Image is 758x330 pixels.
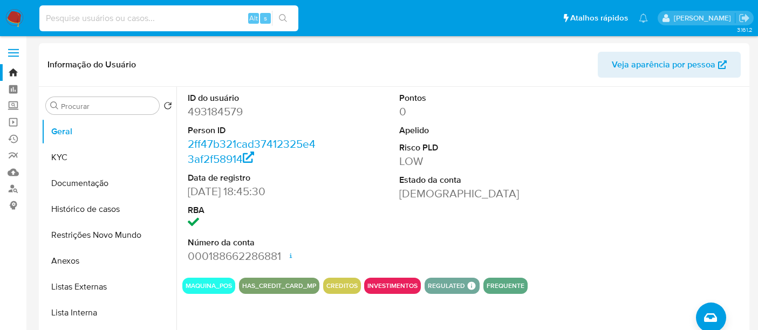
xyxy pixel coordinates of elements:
button: Geral [42,119,176,145]
button: Anexos [42,248,176,274]
button: Documentação [42,170,176,196]
dd: LOW [399,154,530,169]
dd: 493184579 [188,104,318,119]
span: Atalhos rápidos [570,12,628,24]
dd: 000188662286881 [188,249,318,264]
dd: 0 [399,104,530,119]
dd: [DEMOGRAPHIC_DATA] [399,186,530,201]
dt: RBA [188,204,318,216]
dd: [DATE] 18:45:30 [188,184,318,199]
dt: Apelido [399,125,530,136]
a: Notificações [639,13,648,23]
span: Alt [249,13,258,23]
button: Veja aparência por pessoa [598,52,741,78]
button: Procurar [50,101,59,110]
dt: ID do usuário [188,92,318,104]
input: Procurar [61,101,155,111]
span: s [264,13,267,23]
button: Listas Externas [42,274,176,300]
dt: Person ID [188,125,318,136]
a: 2ff47b321cad37412325e43af2f58914 [188,136,316,167]
button: Restrições Novo Mundo [42,222,176,248]
dt: Pontos [399,92,530,104]
dt: Estado da conta [399,174,530,186]
button: search-icon [272,11,294,26]
button: Retornar ao pedido padrão [163,101,172,113]
dt: Risco PLD [399,142,530,154]
p: erico.trevizan@mercadopago.com.br [674,13,735,23]
button: Histórico de casos [42,196,176,222]
span: Veja aparência por pessoa [612,52,715,78]
button: KYC [42,145,176,170]
a: Sair [739,12,750,24]
button: Lista Interna [42,300,176,326]
h1: Informação do Usuário [47,59,136,70]
dt: Número da conta [188,237,318,249]
input: Pesquise usuários ou casos... [39,11,298,25]
dt: Data de registro [188,172,318,184]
